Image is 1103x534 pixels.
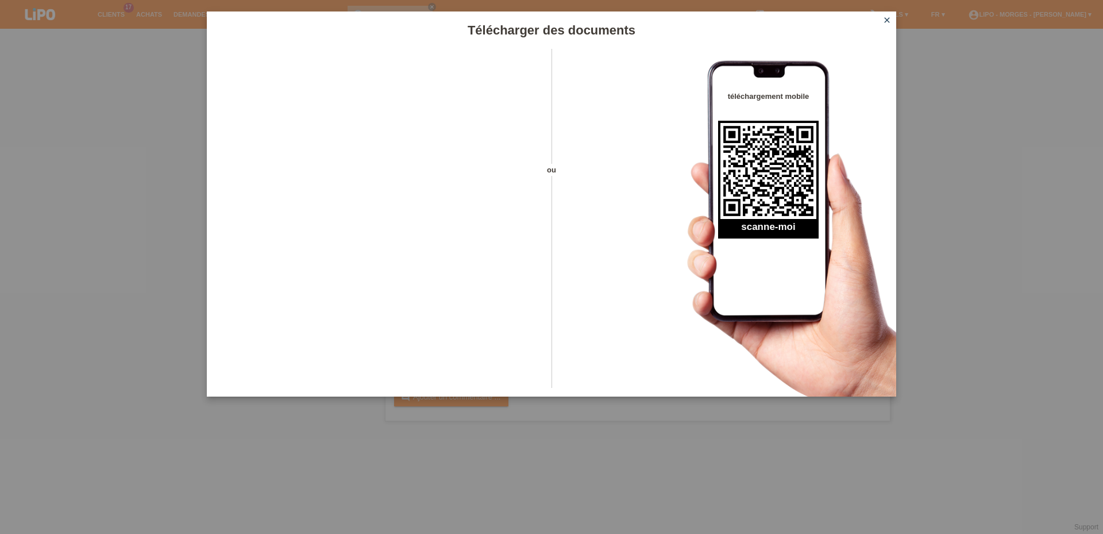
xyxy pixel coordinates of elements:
h4: téléchargement mobile [718,92,819,101]
span: ou [531,164,572,176]
h1: Télécharger des documents [207,23,896,37]
i: close [882,16,892,25]
a: close [880,14,894,28]
h2: scanne-moi [718,221,819,239]
iframe: Upload [224,78,531,365]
